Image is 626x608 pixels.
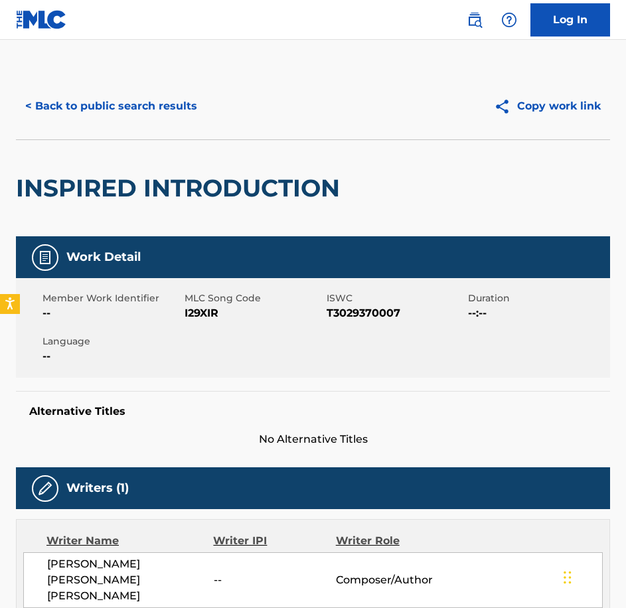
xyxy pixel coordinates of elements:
img: Copy work link [494,98,517,115]
h5: Writers (1) [66,481,129,496]
h2: INSPIRED INTRODUCTION [16,173,347,203]
span: T3029370007 [327,305,465,321]
span: --:-- [468,305,607,321]
span: Composer/Author [336,572,447,588]
h5: Alternative Titles [29,405,597,418]
span: ISWC [327,291,465,305]
span: -- [214,572,336,588]
button: < Back to public search results [16,90,206,123]
span: Duration [468,291,607,305]
span: I29XIR [185,305,323,321]
div: Writer Name [46,533,213,549]
span: MLC Song Code [185,291,323,305]
span: -- [42,348,181,364]
h5: Work Detail [66,250,141,265]
img: Writers [37,481,53,496]
span: Member Work Identifier [42,291,181,305]
div: Drag [564,558,572,597]
span: -- [42,305,181,321]
div: Writer Role [336,533,447,549]
button: Copy work link [485,90,610,123]
span: [PERSON_NAME] [PERSON_NAME] [PERSON_NAME] [47,556,214,604]
img: search [467,12,483,28]
div: Help [496,7,522,33]
div: Writer IPI [213,533,335,549]
a: Public Search [461,7,488,33]
img: help [501,12,517,28]
img: Work Detail [37,250,53,266]
iframe: Chat Widget [560,544,626,608]
span: No Alternative Titles [16,431,610,447]
a: Log In [530,3,610,37]
span: Language [42,335,181,348]
img: MLC Logo [16,10,67,29]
